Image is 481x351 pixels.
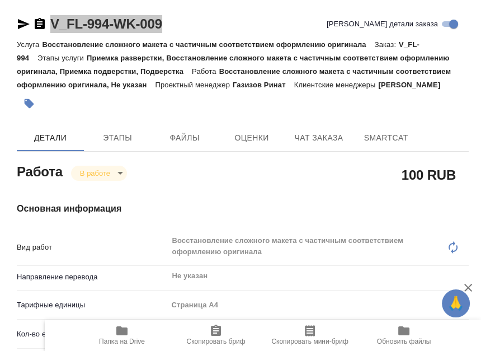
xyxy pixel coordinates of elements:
p: Клиентские менеджеры [294,81,379,89]
p: Тарифные единицы [17,299,167,311]
p: Вид работ [17,242,167,253]
button: В работе [77,169,114,178]
button: Скопировать ссылку для ЯМессенджера [17,17,30,31]
a: V_FL-994-WK-009 [50,16,162,31]
button: Папка на Drive [75,320,169,351]
p: Заказ: [375,40,399,49]
h2: 100 RUB [402,165,456,184]
button: Скопировать ссылку [33,17,46,31]
p: Восстановление сложного макета с частичным соответствием оформлению оригинала [42,40,374,49]
p: Направление перевода [17,272,167,283]
h4: Основная информация [17,202,469,216]
span: Скопировать бриф [186,338,245,345]
button: 🙏 [442,289,470,317]
h2: Работа [17,161,63,181]
button: Обновить файлы [357,320,451,351]
div: Страница А4 [167,296,469,315]
div: В работе [71,166,127,181]
span: 🙏 [446,292,465,315]
span: Скопировать мини-бриф [271,338,348,345]
p: [PERSON_NAME] [378,81,449,89]
p: Этапы услуги [37,54,87,62]
span: Чат заказа [292,131,346,145]
span: Оценки [225,131,279,145]
span: Файлы [158,131,211,145]
span: Папка на Drive [99,338,145,345]
button: Скопировать бриф [169,320,263,351]
button: Скопировать мини-бриф [263,320,357,351]
p: Восстановление сложного макета с частичным соответствием оформлению оригинала, Не указан [17,67,451,89]
span: Детали [23,131,77,145]
button: Добавить тэг [17,91,41,116]
p: Проектный менеджер [155,81,232,89]
p: Кол-во единиц [17,329,167,340]
p: Газизов Ринат [233,81,294,89]
p: Услуга [17,40,42,49]
span: Этапы [91,131,144,145]
p: Приемка разверстки, Восстановление сложного макета с частичным соответствием оформлению оригинала... [17,54,449,76]
span: SmartCat [359,131,413,145]
span: Обновить файлы [377,338,431,345]
span: [PERSON_NAME] детали заказа [327,18,438,30]
p: Работа [192,67,219,76]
